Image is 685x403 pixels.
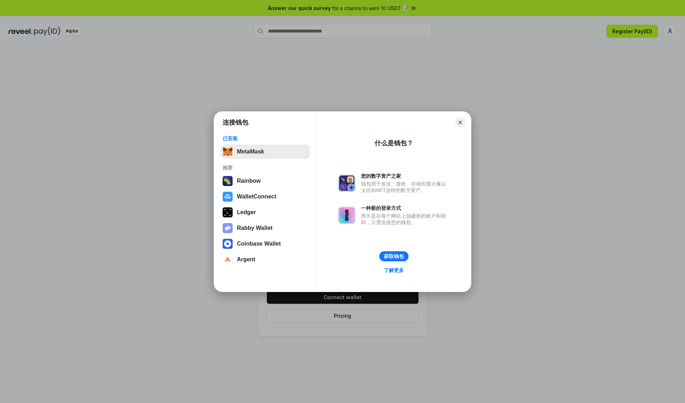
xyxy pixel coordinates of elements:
[223,207,233,217] img: svg+xml,%3Csvg%20xmlns%3D%22http%3A%2F%2Fwww.w3.org%2F2000%2Fsvg%22%20width%3D%2228%22%20height%3...
[379,251,409,261] button: 获取钱包
[237,241,281,247] div: Coinbase Wallet
[361,205,450,211] div: 一种新的登录方式
[223,223,233,233] img: svg+xml,%3Csvg%20xmlns%3D%22http%3A%2F%2Fwww.w3.org%2F2000%2Fsvg%22%20fill%3D%22none%22%20viewBox...
[361,181,450,193] div: 钱包用于发送、接收、存储和显示像以太坊和NFT这样的数字资产。
[237,178,261,184] div: Rainbow
[220,145,310,159] button: MetaMask
[220,174,310,188] button: Rainbow
[220,205,310,220] button: Ledger
[384,267,404,273] div: 了解更多
[237,209,256,216] div: Ledger
[380,266,408,275] a: 了解更多
[237,148,264,155] div: MetaMask
[384,253,404,260] div: 获取钱包
[237,193,276,200] div: WalletConnect
[220,190,310,204] button: WalletConnect
[220,237,310,251] button: Coinbase Wallet
[223,176,233,186] img: svg+xml,%3Csvg%20width%3D%22120%22%20height%3D%22120%22%20viewBox%3D%220%200%20120%20120%22%20fil...
[361,213,450,226] div: 而不是在每个网站上创建新的账户和密码，只需连接您的钱包。
[455,117,465,127] button: Close
[338,207,355,224] img: svg+xml,%3Csvg%20xmlns%3D%22http%3A%2F%2Fwww.w3.org%2F2000%2Fsvg%22%20fill%3D%22none%22%20viewBox...
[237,256,255,263] div: Argent
[220,252,310,267] button: Argent
[223,255,233,265] img: svg+xml,%3Csvg%20width%3D%2228%22%20height%3D%2228%22%20viewBox%3D%220%200%2028%2028%22%20fill%3D...
[223,192,233,202] img: svg+xml,%3Csvg%20width%3D%2228%22%20height%3D%2228%22%20viewBox%3D%220%200%2028%2028%22%20fill%3D...
[361,173,450,179] div: 您的数字资产之家
[220,221,310,235] button: Rabby Wallet
[375,139,413,147] div: 什么是钱包？
[338,175,355,192] img: svg+xml,%3Csvg%20xmlns%3D%22http%3A%2F%2Fwww.w3.org%2F2000%2Fsvg%22%20fill%3D%22none%22%20viewBox...
[223,239,233,249] img: svg+xml,%3Csvg%20width%3D%2228%22%20height%3D%2228%22%20viewBox%3D%220%200%2028%2028%22%20fill%3D...
[223,165,308,171] div: 推荐
[223,118,248,127] h1: 连接钱包
[237,225,273,231] div: Rabby Wallet
[223,147,233,157] img: svg+xml,%3Csvg%20fill%3D%22none%22%20height%3D%2233%22%20viewBox%3D%220%200%2035%2033%22%20width%...
[223,135,308,142] div: 已安装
